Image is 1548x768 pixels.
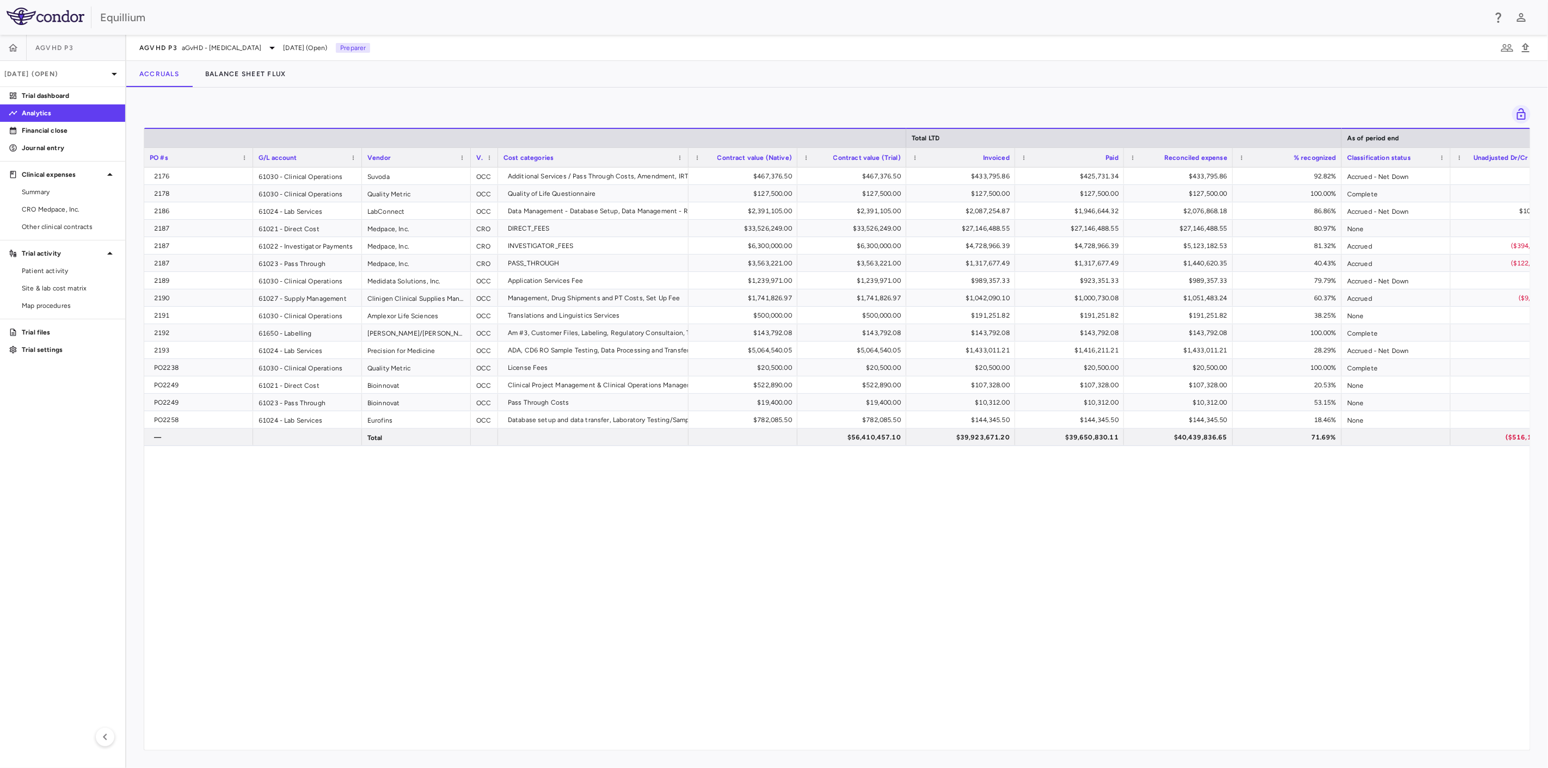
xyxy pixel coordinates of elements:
[698,359,792,376] div: $20,500.00
[22,327,116,337] p: Trial files
[1243,202,1336,220] div: 86.86%
[362,307,471,324] div: Amplexor Life Sciences
[22,266,116,276] span: Patient activity
[1025,324,1119,342] div: $143,792.08
[807,185,901,202] div: $127,500.00
[1243,307,1336,324] div: 38.25%
[916,255,1010,272] div: $1,317,677.49
[807,429,901,446] div: $56,410,457.10
[22,301,116,311] span: Map procedures
[154,168,248,185] div: 2176
[253,220,362,237] div: 61021 - Direct Cost
[362,289,471,306] div: Clinigen Clinical Supplies Management Inc.
[698,220,792,237] div: $33,526,249.00
[807,289,901,307] div: $1,741,826.97
[807,237,901,255] div: $6,300,000.00
[100,9,1485,26] div: Equillium
[154,342,248,359] div: 2193
[698,185,792,202] div: $127,500.00
[916,324,1010,342] div: $143,792.08
[1342,185,1451,202] div: Complete
[698,272,792,289] div: $1,239,971.00
[1342,255,1451,271] div: Accrued
[916,411,1010,429] div: $144,345.50
[476,154,483,162] span: Vendor type
[253,359,362,376] div: 61030 - Clinical Operations
[698,168,792,185] div: $467,376.50
[916,376,1010,394] div: $107,328.00
[1508,105,1531,123] span: You do not have permission to lock or unlock grids
[508,220,683,237] div: DIRECT_FEES
[7,8,84,25] img: logo-full-SnFGN8VE.png
[912,134,939,142] span: Total LTD
[150,154,168,162] span: PO #s
[1347,134,1399,142] span: As of period end
[1134,376,1227,394] div: $107,328.00
[471,168,498,184] div: OCC
[1243,237,1336,255] div: 81.32%
[362,342,471,358] div: Precision for Medicine
[253,202,362,219] div: 61024 - Lab Services
[1243,255,1336,272] div: 40.43%
[1025,289,1119,307] div: $1,000,730.08
[807,220,901,237] div: $33,526,249.00
[22,249,103,258] p: Trial activity
[1342,394,1451,411] div: None
[253,376,362,393] div: 61021 - Direct Cost
[471,324,498,341] div: OCC
[916,272,1010,289] div: $989,357.33
[1134,237,1227,255] div: $5,123,182.53
[139,44,177,52] span: aGVHD P3
[1134,220,1227,237] div: $27,146,488.55
[1342,411,1451,428] div: None
[508,185,683,202] div: Quality of Life Questionnaire
[807,202,901,220] div: $2,391,105.00
[1134,394,1227,411] div: $10,312.00
[154,237,248,255] div: 2187
[471,359,498,376] div: OCC
[1025,359,1119,376] div: $20,500.00
[471,376,498,393] div: OCC
[807,307,901,324] div: $500,000.00
[1243,411,1336,429] div: 18.46%
[1134,342,1227,359] div: $1,433,011.21
[253,411,362,428] div: 61024 - Lab Services
[916,289,1010,307] div: $1,042,090.10
[1025,220,1119,237] div: $27,146,488.55
[1025,185,1119,202] div: $127,500.00
[362,220,471,237] div: Medpace, Inc.
[22,187,116,197] span: Summary
[1134,411,1227,429] div: $144,345.50
[253,168,362,184] div: 61030 - Clinical Operations
[1025,168,1119,185] div: $425,731.34
[1134,168,1227,185] div: $433,795.86
[362,272,471,289] div: Medidata Solutions, Inc.
[807,394,901,411] div: $19,400.00
[807,411,901,429] div: $782,085.50
[1342,272,1451,289] div: Accrued - Net Down
[698,394,792,411] div: $19,400.00
[807,255,901,272] div: $3,563,221.00
[916,237,1010,255] div: $4,728,966.39
[1243,185,1336,202] div: 100.00%
[471,237,498,254] div: CRO
[916,342,1010,359] div: $1,433,011.21
[4,69,108,79] p: [DATE] (Open)
[508,272,683,289] div: Application Services Fee
[1342,220,1451,237] div: None
[22,170,103,179] p: Clinical expenses
[1025,202,1119,220] div: $1,946,644.32
[833,154,901,162] span: Contract value (Trial)
[253,342,362,358] div: 61024 - Lab Services
[362,202,471,219] div: LabConnect
[1025,237,1119,255] div: $4,728,966.39
[1134,185,1227,202] div: $127,500.00
[1342,168,1451,184] div: Accrued - Net Down
[508,376,703,394] div: Clinical Project Management & Clinical Operations Management
[807,342,901,359] div: $5,064,540.05
[22,205,116,214] span: CRO Medpace, Inc.
[362,376,471,393] div: Bioinnovat
[1134,429,1227,446] div: $40,439,836.65
[1243,394,1336,411] div: 53.15%
[471,272,498,289] div: OCC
